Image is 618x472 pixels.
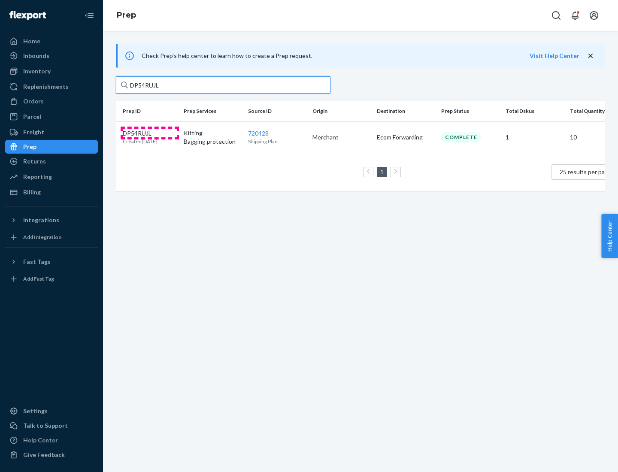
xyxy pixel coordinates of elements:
a: Prep [117,10,136,20]
div: Fast Tags [23,257,51,266]
a: Prep [5,140,98,154]
th: Prep Status [438,101,502,121]
div: Home [23,37,40,45]
div: Returns [23,157,46,166]
div: Help Center [23,436,58,445]
div: Add Integration [23,233,61,241]
div: Inbounds [23,51,49,60]
a: Replenishments [5,80,98,94]
a: Home [5,34,98,48]
div: Freight [23,128,44,136]
p: 1 [506,133,563,142]
span: 25 results per page [560,168,612,175]
th: Destination [373,101,438,121]
th: Total Dskus [502,101,566,121]
button: Open notifications [566,7,584,24]
button: Give Feedback [5,448,98,462]
a: 720428 [248,130,269,137]
a: Freight [5,125,98,139]
button: Fast Tags [5,255,98,269]
a: Reporting [5,170,98,184]
div: Complete [441,132,481,142]
a: Settings [5,404,98,418]
div: Orders [23,97,44,106]
a: Talk to Support [5,419,98,433]
th: Origin [309,101,373,121]
div: Replenishments [23,82,69,91]
p: Bagging protection [184,137,241,146]
button: Close Navigation [81,7,98,24]
div: Parcel [23,112,41,121]
a: Help Center [5,433,98,447]
th: Prep Services [180,101,245,121]
a: Inbounds [5,49,98,63]
a: Billing [5,185,98,199]
p: DP54RUJL [123,129,158,138]
a: Page 1 is your current page [379,168,385,175]
button: close [586,51,595,61]
p: Shipping Plan [248,138,306,145]
p: Merchant [312,133,370,142]
div: Billing [23,188,41,197]
button: Visit Help Center [530,51,579,60]
p: Ecom Forwarding [377,133,434,142]
button: Open Search Box [548,7,565,24]
button: Integrations [5,213,98,227]
button: Help Center [601,214,618,258]
button: Open account menu [585,7,603,24]
div: Reporting [23,172,52,181]
input: Search prep jobs [116,76,330,94]
a: Returns [5,154,98,168]
img: Flexport logo [9,11,46,20]
div: Talk to Support [23,421,68,430]
a: Add Integration [5,230,98,244]
div: Inventory [23,67,51,76]
th: Prep ID [116,101,180,121]
p: Created [DATE] [123,138,158,145]
a: Inventory [5,64,98,78]
ol: breadcrumbs [110,3,143,28]
th: Source ID [245,101,309,121]
div: Integrations [23,216,59,224]
a: Parcel [5,110,98,124]
div: Give Feedback [23,451,65,459]
div: Settings [23,407,48,415]
p: Kitting [184,129,241,137]
div: Add Fast Tag [23,275,54,282]
a: Orders [5,94,98,108]
span: Check Prep's help center to learn how to create a Prep request. [142,52,312,59]
a: Add Fast Tag [5,272,98,286]
div: Prep [23,142,36,151]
